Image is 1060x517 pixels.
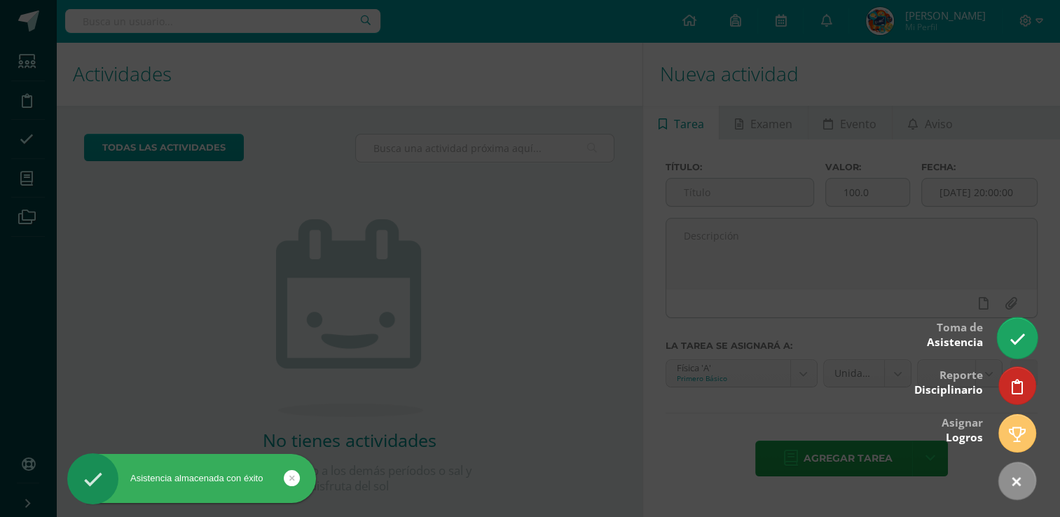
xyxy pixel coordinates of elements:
[914,382,983,397] span: Disciplinario
[927,335,983,350] span: Asistencia
[67,472,316,485] div: Asistencia almacenada con éxito
[914,359,983,404] div: Reporte
[946,430,983,445] span: Logros
[942,406,983,452] div: Asignar
[927,311,983,357] div: Toma de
